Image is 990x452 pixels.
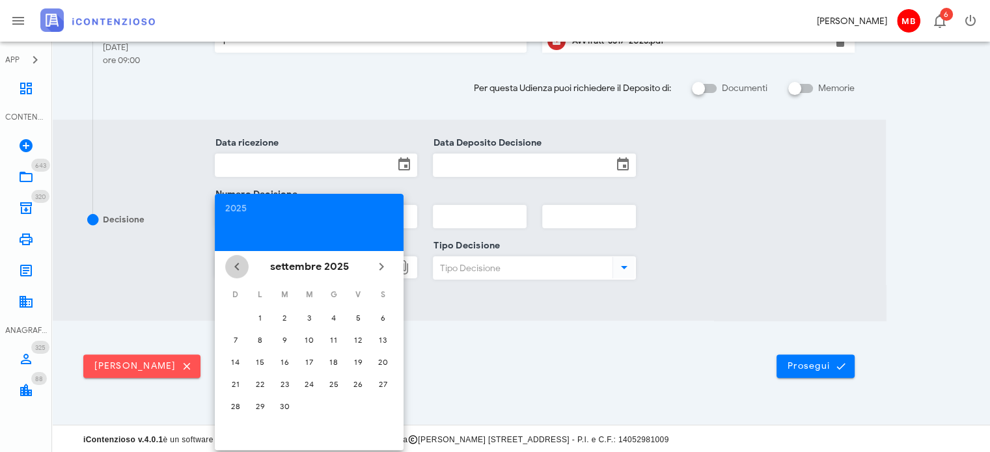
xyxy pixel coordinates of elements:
button: 16 [274,351,295,372]
label: Memorie [818,82,855,95]
button: 13 [372,329,393,350]
th: M [273,284,296,306]
strong: iContenzioso v.4.0.1 [83,435,163,444]
label: Decisione [212,239,260,252]
button: 25 [323,373,344,394]
div: 4 [323,313,344,323]
span: Distintivo [940,8,953,21]
div: 3 [299,313,320,323]
span: 88 [35,375,43,383]
div: 19 [348,357,368,367]
div: 13 [372,335,393,345]
button: MB [892,5,924,36]
div: 30 [274,401,295,411]
label: Documenti [722,82,767,95]
button: 10 [299,329,320,350]
th: M [297,284,321,306]
button: 30 [274,395,295,416]
span: Distintivo [31,159,50,172]
button: Distintivo [924,5,955,36]
button: 14 [225,351,246,372]
div: 16 [274,357,295,367]
button: 17 [299,351,320,372]
button: 20 [372,351,393,372]
div: 12 [348,335,368,345]
div: 7 [225,335,246,345]
button: 4 [323,307,344,328]
button: Il prossimo mese [370,255,393,278]
button: 1 [250,307,271,328]
button: 26 [348,373,368,394]
div: ANAGRAFICA [5,325,47,336]
div: 27 [372,379,393,389]
button: 12 [348,329,368,350]
th: V [347,284,370,306]
div: 15 [250,357,271,367]
div: 9 [274,335,295,345]
div: 20 [372,357,393,367]
span: 325 [35,343,46,352]
button: 29 [250,395,271,416]
button: 5 [348,307,368,328]
div: 21 [225,379,246,389]
div: 26 [348,379,368,389]
span: MB [897,9,920,33]
label: Tipo Decisione [430,239,500,252]
div: 2025 [225,204,393,213]
button: Prosegui [777,354,855,378]
div: 23 [274,379,295,389]
div: 18 [323,357,344,367]
div: [DATE] [103,41,140,54]
div: 6 [372,313,393,323]
button: 18 [323,351,344,372]
span: Distintivo [31,372,47,385]
button: 15 [250,351,271,372]
label: Numero Decisione [212,188,297,201]
div: 14 [225,357,246,367]
button: 11 [323,329,344,350]
div: 8 [250,335,271,345]
input: Tipo Decisione [433,257,610,279]
button: [PERSON_NAME] [83,354,200,378]
div: 28 [225,401,246,411]
button: 3 [299,307,320,328]
div: Decisione [103,213,144,226]
div: 17 [299,357,320,367]
div: 11 [323,335,344,345]
span: Per questa Udienza puoi richiedere il Deposito di: [474,81,671,95]
div: ore 09:00 [103,54,140,67]
span: 643 [35,161,46,170]
img: logo-text-2x.png [40,8,155,32]
button: 9 [274,329,295,350]
th: G [322,284,346,306]
button: 6 [372,307,393,328]
span: 320 [35,193,46,201]
button: 24 [299,373,320,394]
span: Prosegui [787,360,844,372]
div: 5 [348,313,368,323]
button: 19 [348,351,368,372]
button: 23 [274,373,295,394]
button: 8 [250,329,271,350]
div: 29 [250,401,271,411]
button: settembre 2025 [265,254,354,280]
div: 25 [323,379,344,389]
span: Distintivo [31,341,49,354]
button: 2 [274,307,295,328]
button: 22 [250,373,271,394]
span: [PERSON_NAME] [94,360,190,372]
button: 7 [225,329,246,350]
th: D [224,284,247,306]
button: 21 [225,373,246,394]
th: L [249,284,272,306]
div: 2 [274,313,295,323]
span: Distintivo [31,190,49,203]
div: 10 [299,335,320,345]
th: S [371,284,394,306]
div: CONTENZIOSO [5,111,47,123]
div: 22 [250,379,271,389]
button: 28 [225,395,246,416]
div: 24 [299,379,320,389]
div: 1 [250,313,271,323]
button: 27 [372,373,393,394]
